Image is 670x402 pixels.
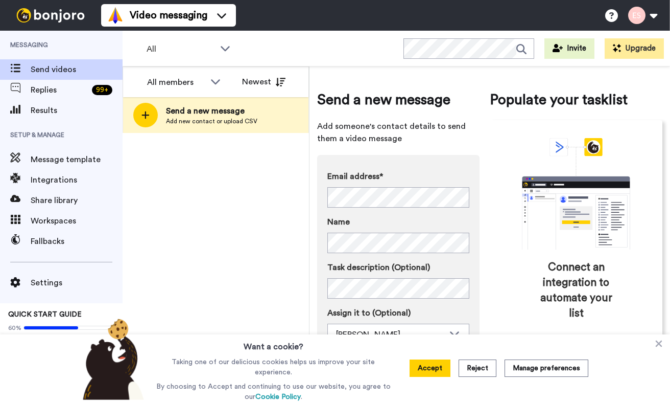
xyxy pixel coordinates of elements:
[31,174,123,186] span: Integrations
[31,235,123,248] span: Fallbacks
[234,72,293,92] button: Newest
[31,63,123,76] span: Send videos
[336,328,444,341] div: [PERSON_NAME]
[317,90,480,110] span: Send a new message
[255,393,301,400] a: Cookie Policy
[459,360,496,377] button: Reject
[327,261,469,274] label: Task description (Optional)
[410,360,450,377] button: Accept
[31,277,123,289] span: Settings
[12,8,89,23] img: bj-logo-header-white.svg
[31,153,123,166] span: Message template
[327,170,469,183] label: Email address*
[505,360,588,377] button: Manage preferences
[31,84,88,96] span: Replies
[317,120,480,145] span: Add someone's contact details to send them a video message
[490,90,662,110] span: Populate your tasklist
[31,104,123,117] span: Results
[130,8,207,23] span: Video messaging
[8,334,114,342] span: Send yourself a test
[605,38,664,59] button: Upgrade
[544,38,594,59] button: Invite
[8,324,21,332] span: 60%
[74,318,149,400] img: bear-with-cookie.png
[31,215,123,227] span: Workspaces
[31,194,123,207] span: Share library
[107,7,124,24] img: vm-color.svg
[8,311,82,318] span: QUICK START GUIDE
[327,307,469,319] label: Assign it to (Optional)
[244,334,303,353] h3: Want a cookie?
[147,43,215,55] span: All
[533,260,619,321] span: Connect an integration to automate your list
[147,76,205,88] div: All members
[499,138,653,250] div: animation
[166,117,257,125] span: Add new contact or upload CSV
[154,357,393,377] p: Taking one of our delicious cookies helps us improve your site experience.
[327,216,350,228] span: Name
[154,382,393,402] p: By choosing to Accept and continuing to use our website, you agree to our .
[92,85,112,95] div: 99 +
[166,105,257,117] span: Send a new message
